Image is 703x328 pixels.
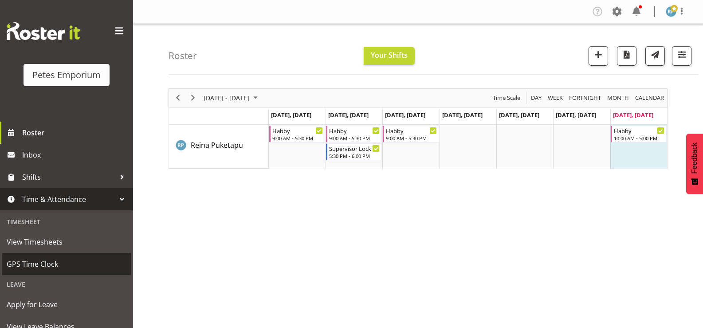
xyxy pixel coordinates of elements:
button: Time Scale [491,92,522,103]
span: Apply for Leave [7,298,126,311]
span: [DATE], [DATE] [271,111,311,119]
div: 9:00 AM - 5:30 PM [272,134,323,142]
a: View Timesheets [2,231,131,253]
button: Timeline Week [546,92,565,103]
button: Fortnight [568,92,603,103]
img: reina-puketapu721.jpg [666,6,676,17]
div: Habby [614,126,664,135]
div: 9:00 AM - 5:30 PM [329,134,380,142]
h4: Roster [169,51,197,61]
div: Reina Puketapu"s event - Habby Begin From Tuesday, August 12, 2025 at 9:00:00 AM GMT+12:00 Ends A... [326,126,382,142]
td: Reina Puketapu resource [169,125,269,169]
span: Week [547,92,564,103]
div: 9:00 AM - 5:30 PM [386,134,436,142]
button: Download a PDF of the roster according to the set date range. [617,46,636,66]
div: 10:00 AM - 5:00 PM [614,134,664,142]
div: Habby [272,126,323,135]
span: Time & Attendance [22,193,115,206]
div: Supervisor Lock Up [329,144,380,153]
span: Feedback [691,142,699,174]
span: View Timesheets [7,235,126,249]
span: Day [530,92,542,103]
button: Month [634,92,666,103]
table: Timeline Week of August 17, 2025 [269,125,667,169]
button: Timeline Day [530,92,543,103]
button: Your Shifts [364,47,415,65]
button: Next [187,92,199,103]
a: Reina Puketapu [191,140,243,150]
div: Reina Puketapu"s event - Habby Begin From Sunday, August 17, 2025 at 10:00:00 AM GMT+12:00 Ends A... [611,126,667,142]
button: Feedback - Show survey [686,134,703,194]
div: Petes Emporium [32,68,101,82]
div: Reina Puketapu"s event - Supervisor Lock Up Begin From Tuesday, August 12, 2025 at 5:30:00 PM GMT... [326,143,382,160]
span: [DATE], [DATE] [556,111,596,119]
div: Reina Puketapu"s event - Habby Begin From Wednesday, August 13, 2025 at 9:00:00 AM GMT+12:00 Ends... [383,126,439,142]
a: GPS Time Clock [2,253,131,275]
span: Shifts [22,170,115,184]
div: Timesheet [2,213,131,231]
span: Fortnight [568,92,602,103]
div: previous period [170,89,185,107]
span: [DATE], [DATE] [328,111,369,119]
button: Add a new shift [589,46,608,66]
span: [DATE], [DATE] [385,111,425,119]
span: Your Shifts [371,50,408,60]
span: [DATE], [DATE] [613,111,653,119]
span: Roster [22,126,129,139]
span: GPS Time Clock [7,257,126,271]
button: Filter Shifts [672,46,691,66]
div: Timeline Week of August 17, 2025 [169,88,668,169]
button: Send a list of all shifts for the selected filtered period to all rostered employees. [645,46,665,66]
div: Reina Puketapu"s event - Habby Begin From Monday, August 11, 2025 at 9:00:00 AM GMT+12:00 Ends At... [269,126,325,142]
div: Habby [386,126,436,135]
span: calendar [634,92,665,103]
span: Inbox [22,148,129,162]
button: August 2025 [202,92,262,103]
a: Apply for Leave [2,293,131,316]
span: [DATE], [DATE] [442,111,483,119]
button: Previous [172,92,184,103]
div: 5:30 PM - 6:00 PM [329,152,380,159]
div: Habby [329,126,380,135]
button: Timeline Month [606,92,631,103]
img: Rosterit website logo [7,22,80,40]
span: [DATE], [DATE] [499,111,539,119]
div: August 11 - 17, 2025 [200,89,263,107]
div: Leave [2,275,131,293]
span: Time Scale [492,92,521,103]
span: [DATE] - [DATE] [203,92,250,103]
span: Month [606,92,630,103]
div: next period [185,89,200,107]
